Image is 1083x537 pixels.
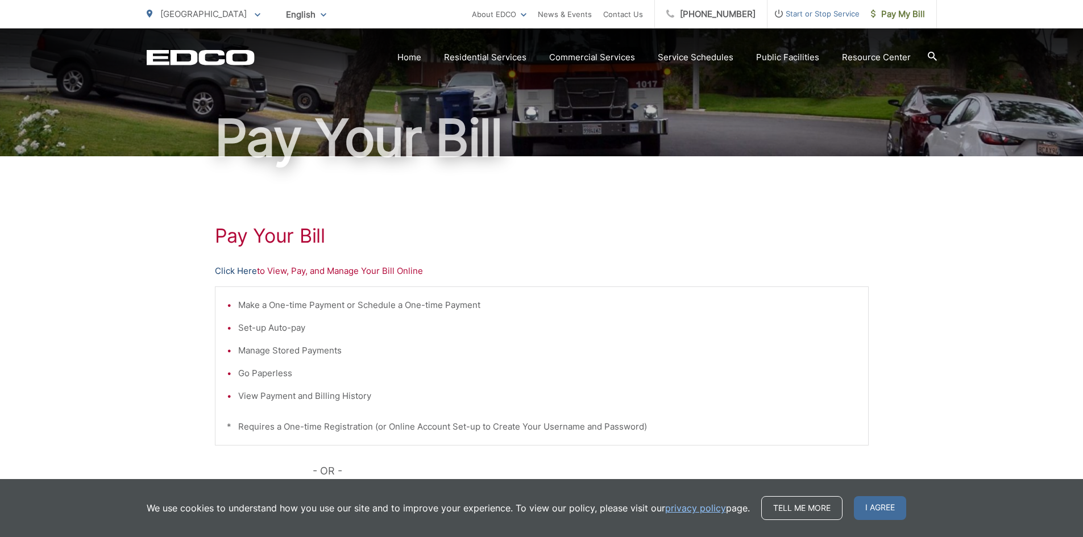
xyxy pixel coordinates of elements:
[147,110,937,166] h1: Pay Your Bill
[842,51,911,64] a: Resource Center
[215,224,869,247] h1: Pay Your Bill
[761,496,843,520] a: Tell me more
[227,420,857,434] p: * Requires a One-time Registration (or Online Account Set-up to Create Your Username and Password)
[538,7,592,21] a: News & Events
[238,344,857,357] li: Manage Stored Payments
[238,321,857,335] li: Set-up Auto-pay
[147,49,255,65] a: EDCD logo. Return to the homepage.
[160,9,247,19] span: [GEOGRAPHIC_DATA]
[238,298,857,312] li: Make a One-time Payment or Schedule a One-time Payment
[871,7,925,21] span: Pay My Bill
[147,501,750,515] p: We use cookies to understand how you use our site and to improve your experience. To view our pol...
[397,51,421,64] a: Home
[313,463,869,480] p: - OR -
[238,389,857,403] li: View Payment and Billing History
[549,51,635,64] a: Commercial Services
[238,367,857,380] li: Go Paperless
[277,5,335,24] span: English
[665,501,726,515] a: privacy policy
[215,264,257,278] a: Click Here
[215,264,869,278] p: to View, Pay, and Manage Your Bill Online
[444,51,526,64] a: Residential Services
[756,51,819,64] a: Public Facilities
[854,496,906,520] span: I agree
[472,7,526,21] a: About EDCO
[658,51,733,64] a: Service Schedules
[603,7,643,21] a: Contact Us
